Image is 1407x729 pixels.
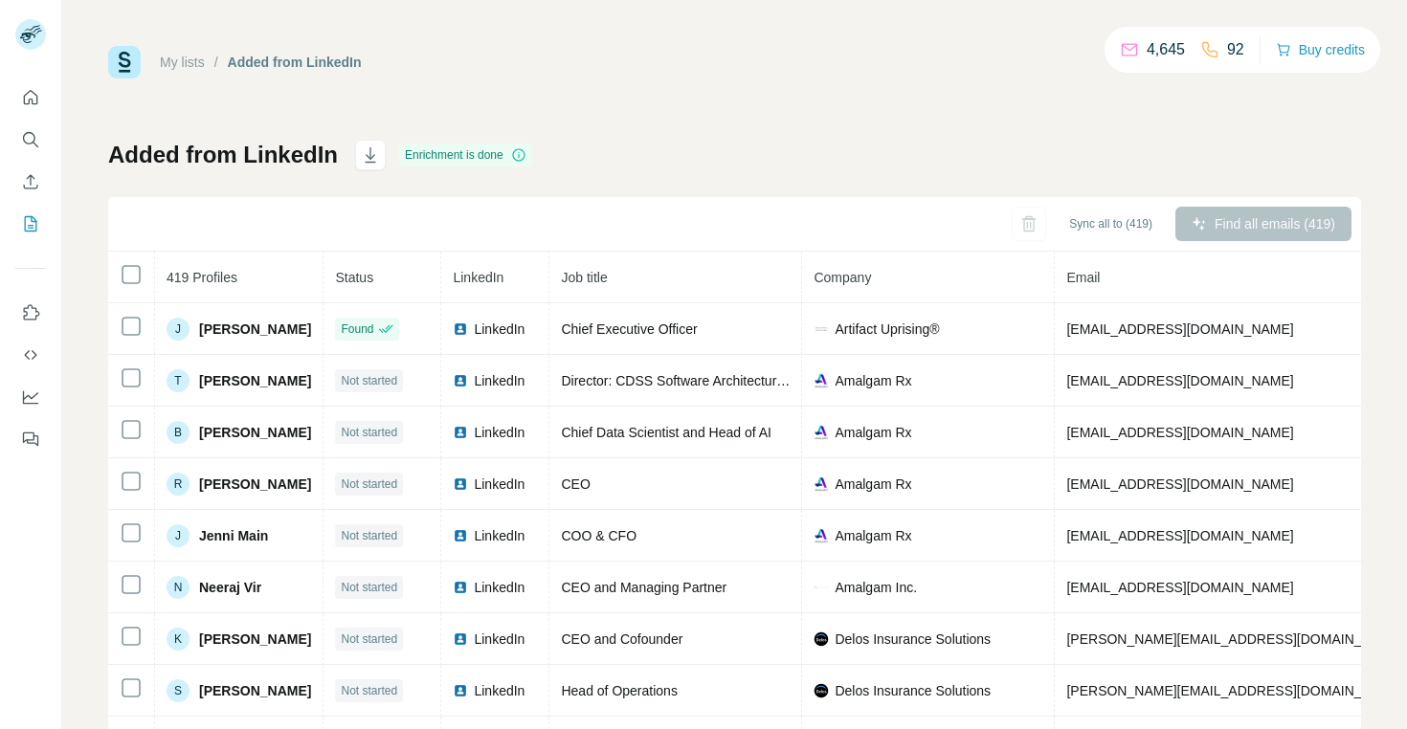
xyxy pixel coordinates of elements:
span: [PERSON_NAME][EMAIL_ADDRESS][DOMAIN_NAME] [1066,683,1403,698]
span: Job title [561,270,607,285]
span: [PERSON_NAME] [199,681,311,700]
img: company-logo [814,683,829,698]
span: Head of Operations [561,683,677,698]
div: Enrichment is done [399,144,532,166]
button: My lists [15,207,46,241]
span: Not started [341,424,397,441]
img: LinkedIn logo [453,631,468,647]
span: CEO and Cofounder [561,631,682,647]
span: LinkedIn [474,526,525,545]
div: N [167,576,190,599]
div: K [167,628,190,651]
span: Chief Data Scientist and Head of AI [561,425,770,440]
img: LinkedIn logo [453,476,468,492]
span: Not started [341,475,397,493]
span: Neeraj Vir [199,578,261,597]
span: LinkedIn [474,475,525,494]
span: LinkedIn [474,320,525,339]
button: Quick start [15,80,46,115]
img: company-logo [814,476,829,492]
div: S [167,679,190,702]
button: Enrich CSV [15,165,46,199]
span: [EMAIL_ADDRESS][DOMAIN_NAME] [1066,373,1293,388]
div: Added from LinkedIn [228,53,362,72]
span: LinkedIn [474,423,525,442]
span: Found [341,320,373,338]
span: Not started [341,579,397,596]
span: Artifact Uprising® [835,320,939,339]
p: 92 [1227,38,1244,61]
button: Dashboard [15,380,46,414]
img: LinkedIn logo [453,425,468,440]
img: company-logo [814,580,829,595]
span: Jenni Main [199,526,268,545]
img: LinkedIn logo [453,580,468,595]
span: [PERSON_NAME] [199,320,311,339]
span: Sync all to (419) [1069,215,1152,232]
span: Amalgam Rx [835,526,911,545]
div: T [167,369,190,392]
span: [PERSON_NAME] [199,423,311,442]
button: Buy credits [1276,36,1365,63]
span: [PERSON_NAME] [199,475,311,494]
span: Status [335,270,373,285]
a: My lists [160,55,205,70]
span: [PERSON_NAME] [199,371,311,390]
span: [EMAIL_ADDRESS][DOMAIN_NAME] [1066,425,1293,440]
span: [PERSON_NAME][EMAIL_ADDRESS][DOMAIN_NAME] [1066,631,1403,647]
span: LinkedIn [453,270,503,285]
img: company-logo [814,425,829,440]
span: CEO and Managing Partner [561,580,726,595]
span: Not started [341,682,397,699]
span: Email [1066,270,1100,285]
span: Amalgam Inc. [835,578,917,597]
p: 4,645 [1147,38,1185,61]
img: company-logo [814,321,829,337]
span: Amalgam Rx [835,371,911,390]
img: company-logo [814,528,829,543]
span: [EMAIL_ADDRESS][DOMAIN_NAME] [1066,321,1293,337]
span: CEO [561,476,590,492]
span: LinkedIn [474,578,525,597]
button: Use Surfe API [15,338,46,372]
h1: Added from LinkedIn [108,140,338,170]
span: [PERSON_NAME] [199,630,311,649]
img: LinkedIn logo [453,321,468,337]
span: Amalgam Rx [835,423,911,442]
img: company-logo [814,631,829,647]
span: Not started [341,630,397,648]
span: [EMAIL_ADDRESS][DOMAIN_NAME] [1066,528,1293,543]
button: Sync all to (419) [1056,210,1166,238]
div: J [167,318,190,341]
li: / [214,53,218,72]
span: [EMAIL_ADDRESS][DOMAIN_NAME] [1066,580,1293,595]
span: COO & CFO [561,528,636,543]
span: Not started [341,372,397,389]
img: Surfe Logo [108,46,141,78]
span: [EMAIL_ADDRESS][DOMAIN_NAME] [1066,476,1293,492]
img: LinkedIn logo [453,528,468,543]
span: 419 Profiles [167,270,237,285]
span: Delos Insurance Solutions [835,630,991,649]
span: Delos Insurance Solutions [835,681,991,700]
span: LinkedIn [474,371,525,390]
button: Feedback [15,422,46,456]
span: LinkedIn [474,630,525,649]
span: LinkedIn [474,681,525,700]
div: B [167,421,190,444]
img: LinkedIn logo [453,683,468,698]
img: LinkedIn logo [453,373,468,388]
span: Not started [341,527,397,544]
button: Use Surfe on LinkedIn [15,296,46,330]
span: Amalgam Rx [835,475,911,494]
img: company-logo [814,373,829,388]
span: Director: CDSS Software Architecture and Clinical Advisor [561,373,904,388]
div: J [167,524,190,547]
div: R [167,473,190,496]
span: Company [814,270,871,285]
button: Search [15,122,46,157]
span: Chief Executive Officer [561,321,697,337]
